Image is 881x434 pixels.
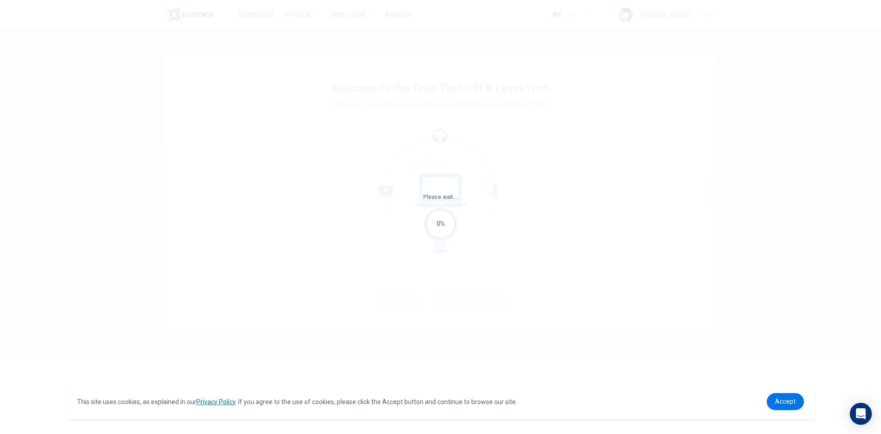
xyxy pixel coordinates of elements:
[423,194,458,200] span: Please wait...
[775,398,796,405] span: Accept
[436,219,445,229] div: 0%
[66,384,815,419] div: cookieconsent
[850,403,872,425] div: Open Intercom Messenger
[196,398,235,406] a: Privacy Policy
[77,398,517,406] span: This site uses cookies, as explained in our . If you agree to the use of cookies, please click th...
[767,393,804,410] a: dismiss cookie message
